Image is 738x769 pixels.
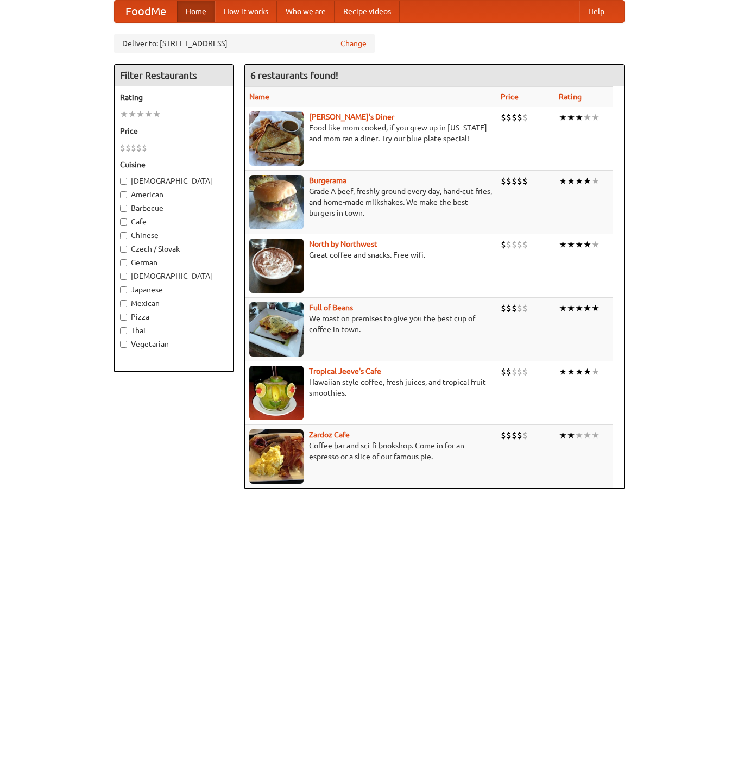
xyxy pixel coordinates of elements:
[249,313,492,335] p: We roast on premises to give you the best cup of coffee in town.
[575,302,583,314] li: ★
[120,259,127,266] input: German
[120,203,228,214] label: Barbecue
[506,239,512,251] li: $
[250,70,338,80] ng-pluralize: 6 restaurants found!
[249,429,304,484] img: zardoz.jpg
[120,232,127,239] input: Chinese
[517,175,522,187] li: $
[115,65,233,86] h4: Filter Restaurants
[120,300,127,307] input: Mexican
[567,366,575,378] li: ★
[591,366,600,378] li: ★
[559,92,582,101] a: Rating
[579,1,613,22] a: Help
[249,249,492,260] p: Great coffee and snacks. Free wifi.
[120,189,228,200] label: American
[120,327,127,334] input: Thai
[120,191,127,198] input: American
[501,111,506,123] li: $
[120,341,127,348] input: Vegetarian
[120,271,228,282] label: [DEMOGRAPHIC_DATA]
[506,366,512,378] li: $
[559,111,567,123] li: ★
[512,239,517,251] li: $
[559,175,567,187] li: ★
[249,377,492,398] p: Hawaiian style coffee, fresh juices, and tropical fruit smoothies.
[249,440,492,462] p: Coffee bar and sci-fi bookshop. Come in for an espresso or a slice of our famous pie.
[522,302,528,314] li: $
[120,142,125,154] li: $
[120,325,228,336] label: Thai
[120,246,127,253] input: Czech / Slovak
[136,142,142,154] li: $
[125,142,131,154] li: $
[501,239,506,251] li: $
[249,302,304,357] img: beans.jpg
[575,366,583,378] li: ★
[136,108,144,120] li: ★
[120,284,228,295] label: Japanese
[120,298,228,309] label: Mexican
[567,111,575,123] li: ★
[142,142,147,154] li: $
[583,429,591,441] li: ★
[249,111,304,166] img: sallys.jpg
[120,92,228,103] h5: Rating
[591,239,600,251] li: ★
[517,429,522,441] li: $
[249,366,304,420] img: jeeves.jpg
[120,311,228,322] label: Pizza
[583,175,591,187] li: ★
[120,108,128,120] li: ★
[335,1,400,22] a: Recipe videos
[512,175,517,187] li: $
[506,175,512,187] li: $
[591,111,600,123] li: ★
[567,302,575,314] li: ★
[249,122,492,144] p: Food like mom cooked, if you grew up in [US_STATE] and mom ran a diner. Try our blue plate special!
[309,303,353,312] a: Full of Beans
[120,286,127,293] input: Japanese
[120,216,228,227] label: Cafe
[249,92,269,101] a: Name
[522,429,528,441] li: $
[114,34,375,53] div: Deliver to: [STREET_ADDRESS]
[591,429,600,441] li: ★
[512,302,517,314] li: $
[501,175,506,187] li: $
[309,430,350,439] a: Zardoz Cafe
[567,175,575,187] li: ★
[522,111,528,123] li: $
[309,367,381,376] a: Tropical Jeeve's Cafe
[120,230,228,241] label: Chinese
[309,112,394,121] a: [PERSON_NAME]'s Diner
[512,429,517,441] li: $
[567,429,575,441] li: ★
[583,111,591,123] li: ★
[506,302,512,314] li: $
[512,366,517,378] li: $
[517,111,522,123] li: $
[501,302,506,314] li: $
[309,176,346,185] a: Burgerama
[559,239,567,251] li: ★
[115,1,177,22] a: FoodMe
[575,429,583,441] li: ★
[583,302,591,314] li: ★
[501,366,506,378] li: $
[120,257,228,268] label: German
[120,243,228,254] label: Czech / Slovak
[506,429,512,441] li: $
[277,1,335,22] a: Who we are
[309,240,377,248] b: North by Northwest
[144,108,153,120] li: ★
[120,339,228,349] label: Vegetarian
[120,273,127,280] input: [DEMOGRAPHIC_DATA]
[559,366,567,378] li: ★
[131,142,136,154] li: $
[177,1,215,22] a: Home
[575,175,583,187] li: ★
[559,429,567,441] li: ★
